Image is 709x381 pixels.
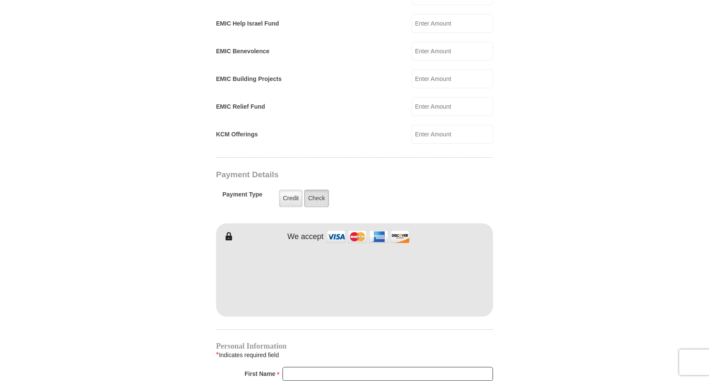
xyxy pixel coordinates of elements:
label: EMIC Help Israel Fund [216,19,279,28]
h4: We accept [288,232,324,242]
div: Indicates required field [216,349,493,361]
label: KCM Offerings [216,130,258,139]
input: Enter Amount [412,97,493,116]
label: Credit [279,190,303,207]
label: EMIC Building Projects [216,75,282,84]
h4: Personal Information [216,343,493,349]
label: Check [304,190,329,207]
strong: First Name [245,368,275,380]
img: credit cards accepted [326,228,411,246]
label: EMIC Relief Fund [216,102,265,111]
h5: Payment Type [222,191,262,202]
label: EMIC Benevolence [216,47,269,56]
input: Enter Amount [412,69,493,88]
input: Enter Amount [412,42,493,61]
input: Enter Amount [412,14,493,33]
input: Enter Amount [412,125,493,144]
h3: Payment Details [216,170,433,180]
